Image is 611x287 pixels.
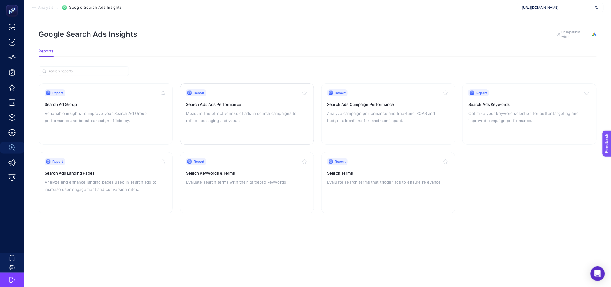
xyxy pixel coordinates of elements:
p: Actionable insights to improve your Search Ad Group performance and boost campaign efficiency. [45,110,167,124]
a: ReportSearch Ads Campaign PerformanceAnalyze campaign performance and fine-tune ROAS and budget a... [321,83,455,145]
span: / [57,5,59,10]
span: Report [52,90,63,95]
p: Analyze campaign performance and fine-tune ROAS and budget allocations for maximum impact. [327,110,449,124]
h3: Search Ads Keywords [468,101,591,107]
h3: Search Ads Ads Performance [186,101,308,107]
p: Evaluate search terms that trigger ads to ensure relevance [327,178,449,186]
span: Compatible with: [562,30,589,39]
span: Reports [39,49,54,54]
a: ReportSearch Ads Ads PerformanceMeasure the effectiveness of ads in search campaigns to refine me... [180,83,314,145]
div: Open Intercom Messenger [591,266,605,281]
h3: Search Ads Campaign Performance [327,101,449,107]
span: Report [194,90,205,95]
span: Report [194,159,205,164]
a: ReportSearch Keywords & TermsEvaluate search terms with their targeted keywords [180,152,314,213]
span: Report [335,90,346,95]
span: [URL][DOMAIN_NAME] [522,5,593,10]
img: svg%3e [595,5,599,11]
p: Measure the effectiveness of ads in search campaigns to refine messaging and visuals [186,110,308,124]
h3: Search Terms [327,170,449,176]
h3: Search Ads Landing Pages [45,170,167,176]
span: Report [476,90,487,95]
span: Analysis [38,5,54,10]
span: Report [52,159,63,164]
span: Report [335,159,346,164]
h1: Google Search Ads Insights [39,30,137,39]
a: ReportSearch Ads KeywordsOptimize your keyword selection for better targeting and improved campai... [462,83,597,145]
a: ReportSearch TermsEvaluate search terms that trigger ads to ensure relevance [321,152,455,213]
p: Optimize your keyword selection for better targeting and improved campaign performance. [468,110,591,124]
a: ReportSearch Ads Landing PagesAnalyze and enhance landing pages used in search ads to increase us... [39,152,173,213]
span: Feedback [4,2,23,7]
input: Search [48,69,125,74]
h3: Search Ad Group [45,101,167,107]
span: Google Search Ads Insights [69,5,122,10]
a: ReportSearch Ad GroupActionable insights to improve your Search Ad Group performance and boost ca... [39,83,173,145]
p: Analyze and enhance landing pages used in search ads to increase user engagement and conversion r... [45,178,167,193]
h3: Search Keywords & Terms [186,170,308,176]
p: Evaluate search terms with their targeted keywords [186,178,308,186]
button: Reports [39,49,54,57]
